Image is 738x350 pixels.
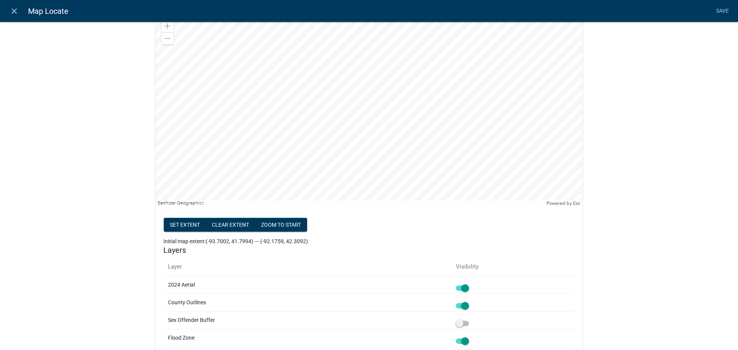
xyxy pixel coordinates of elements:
[573,201,580,206] a: Esri
[163,294,451,311] td: County Outlines
[163,311,451,329] td: Sex Offender Buffer
[164,218,206,232] button: Set extent
[163,276,451,294] td: 2024 Aerial
[28,3,68,19] span: Map Locate
[163,245,575,255] h5: Layers
[163,329,451,347] td: Flood Zone
[161,20,174,32] div: Zoom in
[206,218,255,232] button: Clear extent
[545,200,582,206] div: Powered by
[10,7,19,16] i: close
[451,258,575,276] th: Visibility
[164,218,307,234] div: Map extent controls
[206,238,308,244] span: (-93.7002, 41.7994) --- (-92.1759, 42.3092)
[255,218,307,232] button: zoom to start
[163,258,451,276] th: Layer
[163,237,575,245] div: Initial map extent:
[161,32,174,45] div: Zoom out
[713,4,732,18] a: Save
[156,200,545,206] div: Earthstar Geographics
